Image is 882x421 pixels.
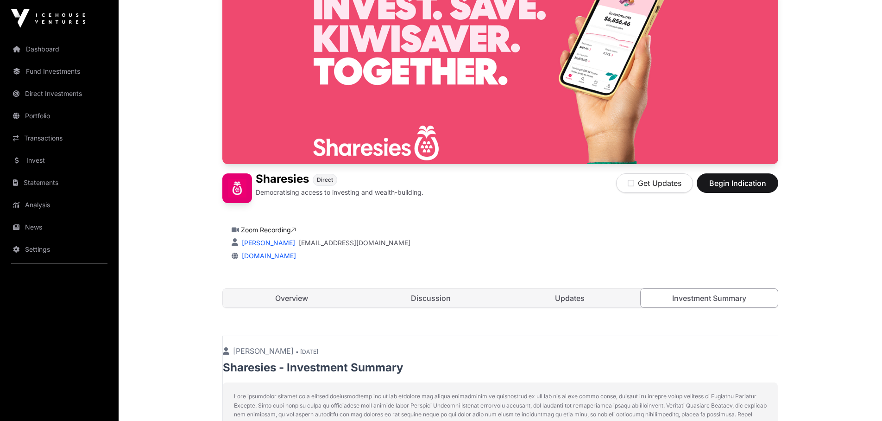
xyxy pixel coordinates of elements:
[7,128,111,148] a: Transactions
[223,289,360,307] a: Overview
[222,173,252,203] img: Sharesies
[616,173,693,193] button: Get Updates
[240,239,295,247] a: [PERSON_NAME]
[836,376,882,421] iframe: Chat Widget
[362,289,500,307] a: Discussion
[7,61,111,82] a: Fund Investments
[697,183,778,192] a: Begin Indication
[708,178,767,189] span: Begin Indication
[7,217,111,237] a: News
[697,173,778,193] button: Begin Indication
[11,9,85,28] img: Icehouse Ventures Logo
[7,106,111,126] a: Portfolio
[7,195,111,215] a: Analysis
[7,150,111,171] a: Invest
[256,188,423,197] p: Democratising access to investing and wealth-building.
[223,345,778,357] p: [PERSON_NAME]
[296,348,318,355] span: • [DATE]
[223,289,778,307] nav: Tabs
[256,173,309,186] h1: Sharesies
[640,288,779,308] a: Investment Summary
[7,239,111,260] a: Settings
[299,238,410,248] a: [EMAIL_ADDRESS][DOMAIN_NAME]
[241,226,296,234] a: Zoom Recording
[223,360,778,375] p: Sharesies - Investment Summary
[317,176,333,184] span: Direct
[7,39,111,59] a: Dashboard
[501,289,639,307] a: Updates
[7,83,111,104] a: Direct Investments
[7,172,111,193] a: Statements
[238,252,296,260] a: [DOMAIN_NAME]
